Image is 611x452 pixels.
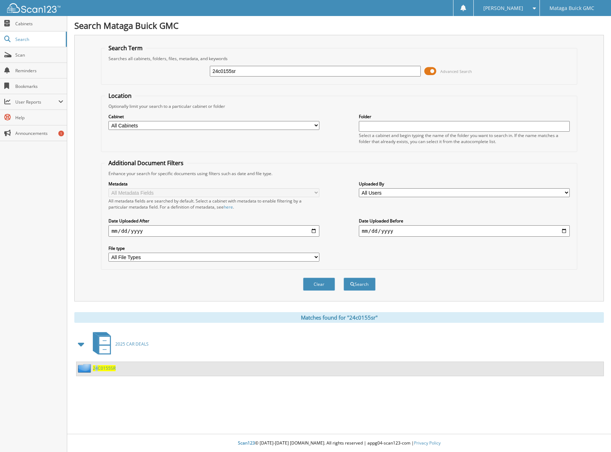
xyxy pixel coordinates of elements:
span: 2025 CAR DEALS [115,341,149,347]
span: Mataga Buick GMC [549,6,594,10]
span: [PERSON_NAME] [483,6,523,10]
label: Metadata [108,181,319,187]
input: end [359,225,569,237]
div: Searches all cabinets, folders, files, metadata, and keywords [105,56,573,62]
button: Search [344,278,376,291]
div: All metadata fields are searched by default. Select a cabinet with metadata to enable filtering b... [108,198,319,210]
label: Cabinet [108,114,319,120]
span: User Reports [15,99,58,105]
label: File type [108,245,319,251]
iframe: Chat Widget [575,418,611,452]
span: Reminders [15,68,63,74]
div: © [DATE]-[DATE] [DOMAIN_NAME]. All rights reserved | appg04-scan123-com | [67,435,611,452]
a: here [224,204,233,210]
a: 2025 CAR DEALS [89,330,149,358]
img: scan123-logo-white.svg [7,3,60,13]
a: 24C0155SR [93,365,116,371]
span: Scan [15,52,63,58]
div: Optionally limit your search to a particular cabinet or folder [105,103,573,109]
label: Uploaded By [359,181,569,187]
legend: Location [105,92,135,100]
div: 1 [58,131,64,136]
button: Clear [303,278,335,291]
legend: Search Term [105,44,146,52]
span: Bookmarks [15,83,63,89]
label: Date Uploaded After [108,218,319,224]
span: Cabinets [15,21,63,27]
input: start [108,225,319,237]
a: Privacy Policy [414,440,441,446]
span: Scan123 [238,440,255,446]
span: Search [15,36,62,42]
label: Folder [359,114,569,120]
img: folder2.png [78,364,93,373]
div: Matches found for "24c0155sr" [74,312,604,323]
div: Enhance your search for specific documents using filters such as date and file type. [105,170,573,177]
div: Select a cabinet and begin typing the name of the folder you want to search in. If the name match... [359,132,569,144]
span: Advanced Search [440,69,472,74]
span: Announcements [15,130,63,136]
label: Date Uploaded Before [359,218,569,224]
legend: Additional Document Filters [105,159,187,167]
span: Help [15,115,63,121]
h1: Search Mataga Buick GMC [74,20,604,31]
